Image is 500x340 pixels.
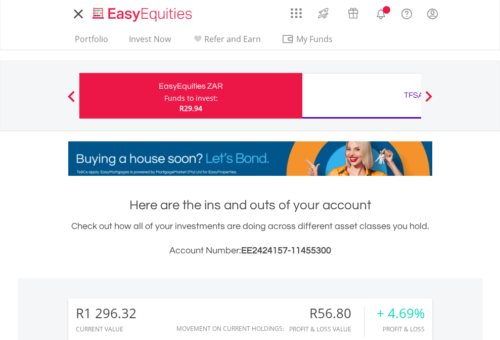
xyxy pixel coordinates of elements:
[368,3,394,23] a: Notifications
[289,306,364,321] div: R56.80
[377,326,425,332] div: Profit & Loss
[420,3,445,25] a: My Profile
[179,103,202,113] span: R29.94
[289,326,364,332] div: Profit & Loss Value
[315,5,332,21] img: thrive-v2.svg
[345,5,361,21] img: vouchers-v2.svg
[68,196,432,214] h1: Here are the ins and outs of your account
[241,246,331,255] span: EE2424157-11455300
[394,3,420,23] a: FAQ's and Support
[88,3,196,23] a: Home page
[76,306,137,321] div: R1 296.32
[68,244,432,258] h3: Account Number:
[68,141,432,176] img: EasyMortage Promotion Banner
[61,96,81,106] button: Previous
[188,34,265,50] a: Refer and Earn
[90,6,196,23] img: EasyEquities_Logo.png
[282,32,348,46] span: My Funds
[125,34,175,50] a: Invest Now
[85,79,296,93] div: EasyEquities ZAR
[419,96,439,106] button: Next
[176,325,284,332] div: Movement on Current Holdings:
[164,93,218,103] div: Funds to invest:
[68,219,432,258] div: Check out how all of your investments are doing across different asset classes you hold.
[338,3,368,21] a: Vouchers
[284,3,308,19] a: AppsGrid
[204,33,261,45] span: Refer and Earn
[377,306,425,321] div: + 4.69%
[291,8,302,19] img: grid-menu-icon.svg
[76,326,137,332] div: CURRENT VALUE
[71,34,112,50] a: Portfolio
